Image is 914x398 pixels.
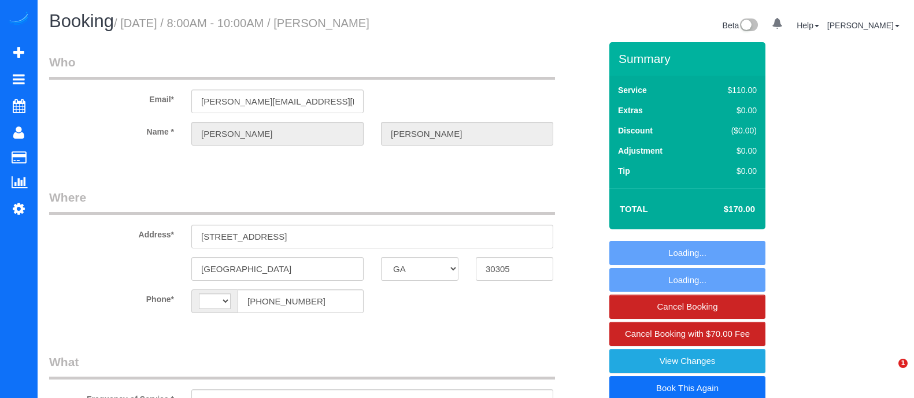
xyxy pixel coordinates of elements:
[40,122,183,137] label: Name *
[40,225,183,240] label: Address*
[703,125,757,136] div: ($0.00)
[689,204,755,214] h4: $170.00
[191,122,364,146] input: First Name*
[114,17,369,29] small: / [DATE] / 8:00AM - 10:00AM / [PERSON_NAME]
[739,18,758,34] img: New interface
[609,295,765,319] a: Cancel Booking
[40,289,183,305] label: Phone*
[618,165,630,177] label: Tip
[618,84,647,96] label: Service
[476,257,553,281] input: Zip Code*
[609,322,765,346] a: Cancel Booking with $70.00 Fee
[619,52,760,65] h3: Summary
[7,12,30,28] img: Automaid Logo
[618,125,653,136] label: Discount
[797,21,819,30] a: Help
[703,105,757,116] div: $0.00
[703,145,757,157] div: $0.00
[49,54,555,80] legend: Who
[238,289,364,313] input: Phone*
[703,84,757,96] div: $110.00
[609,349,765,373] a: View Changes
[49,354,555,380] legend: What
[191,257,364,281] input: City*
[723,21,758,30] a: Beta
[40,90,183,105] label: Email*
[625,329,750,339] span: Cancel Booking with $70.00 Fee
[703,165,757,177] div: $0.00
[618,145,663,157] label: Adjustment
[618,105,643,116] label: Extras
[49,11,114,31] span: Booking
[875,359,902,386] iframe: Intercom live chat
[898,359,908,368] span: 1
[49,189,555,215] legend: Where
[620,204,648,214] strong: Total
[381,122,553,146] input: Last Name*
[827,21,900,30] a: [PERSON_NAME]
[191,90,364,113] input: Email*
